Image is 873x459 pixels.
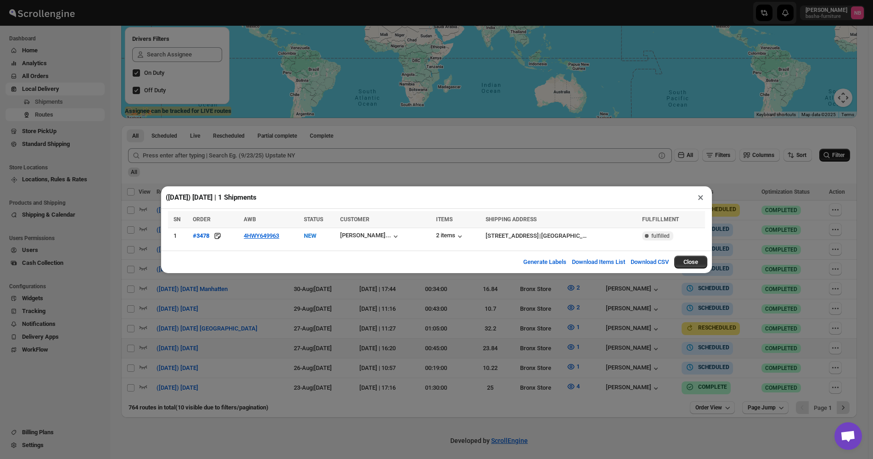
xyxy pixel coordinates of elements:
span: AWB [244,216,256,223]
div: | [486,231,637,241]
button: #3478 [193,231,209,241]
div: [GEOGRAPHIC_DATA] [541,231,587,241]
div: [STREET_ADDRESS] [486,231,539,241]
span: FULFILLMENT [642,216,679,223]
button: 4HWY649963 [244,232,279,239]
span: SHIPPING ADDRESS [486,216,537,223]
button: Download CSV [625,253,674,271]
span: SN [173,216,180,223]
button: 2 items [436,232,464,241]
div: [PERSON_NAME]... [340,232,391,239]
button: Generate Labels [518,253,572,271]
div: #3478 [193,232,209,239]
span: NEW [304,232,316,239]
button: [PERSON_NAME]... [340,232,400,241]
span: ITEMS [436,216,453,223]
span: fulfilled [651,232,670,240]
td: 1 [168,228,190,244]
span: STATUS [304,216,323,223]
button: Download Items List [566,253,631,271]
h2: ([DATE]) [DATE] | 1 Shipments [166,193,257,202]
button: Close [674,256,707,269]
a: Open chat [834,422,862,450]
span: ORDER [193,216,211,223]
button: × [694,191,707,204]
span: CUSTOMER [340,216,369,223]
